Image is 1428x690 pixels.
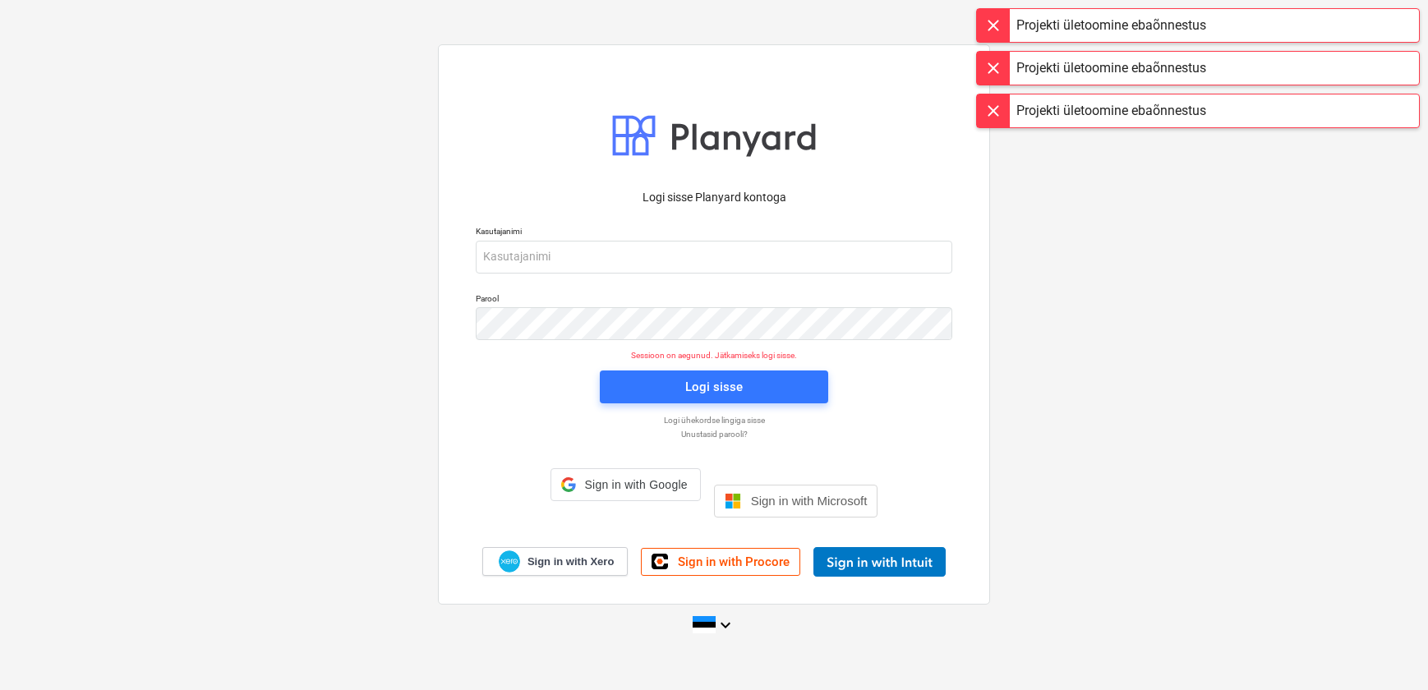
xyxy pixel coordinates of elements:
div: Projekti ületoomine ebaõnnestus [1016,101,1206,121]
p: Sessioon on aegunud. Jätkamiseks logi sisse. [466,350,962,361]
div: Sign in with Google [550,468,701,501]
a: Unustasid parooli? [468,429,960,439]
iframe: Sign in with Google Button [542,499,709,536]
img: Xero logo [499,550,520,573]
a: Sign in with Procore [641,548,800,576]
p: Logi sisse Planyard kontoga [476,189,952,206]
span: Sign in with Microsoft [751,494,868,508]
div: Projekti ületoomine ebaõnnestus [1016,16,1206,35]
a: Sign in with Xero [482,547,629,576]
button: Logi sisse [600,370,828,403]
span: Sign in with Procore [678,554,790,569]
input: Kasutajanimi [476,241,952,274]
img: Microsoft logo [725,493,741,509]
p: Parool [476,293,952,307]
div: Logi sisse [685,376,743,398]
span: Sign in with Google [583,478,690,491]
span: Sign in with Xero [527,554,614,569]
p: Kasutajanimi [476,226,952,240]
div: Projekti ületoomine ebaõnnestus [1016,58,1206,78]
i: keyboard_arrow_down [716,615,735,635]
a: Logi ühekordse lingiga sisse [468,415,960,425]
